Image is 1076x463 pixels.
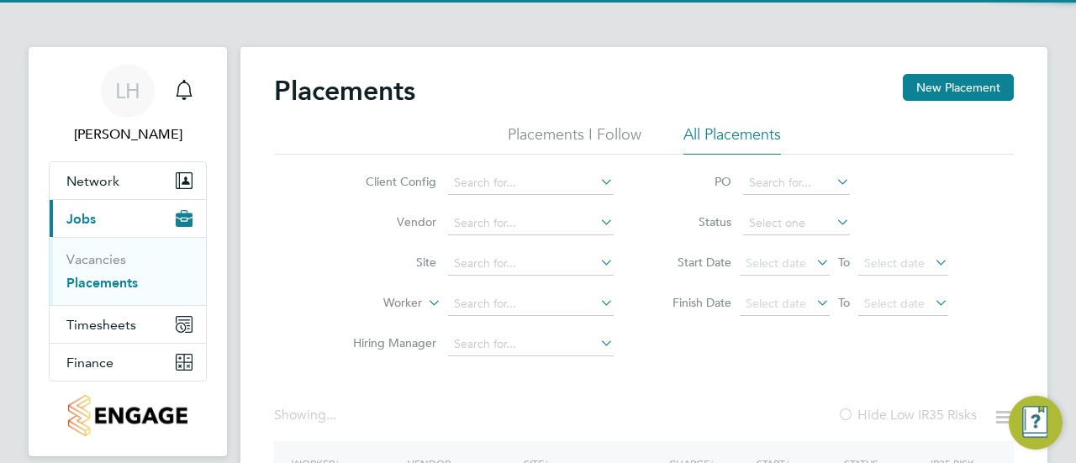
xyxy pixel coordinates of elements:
a: Go to home page [49,395,207,436]
span: Timesheets [66,317,136,333]
h2: Placements [274,74,415,108]
span: Select date [864,255,925,271]
span: To [833,292,855,313]
span: Network [66,173,119,189]
span: Jobs [66,211,96,227]
input: Search for... [448,212,614,235]
span: ... [326,407,336,424]
input: Search for... [448,292,614,316]
a: Placements [66,275,138,291]
label: Hiring Manager [340,335,436,350]
span: Select date [746,296,806,311]
span: LH [115,80,140,102]
input: Search for... [448,333,614,356]
img: countryside-properties-logo-retina.png [68,395,187,436]
button: Network [50,162,206,199]
label: Worker [325,295,422,312]
li: Placements I Follow [508,124,641,155]
label: Status [656,214,731,229]
div: Jobs [50,237,206,305]
button: Timesheets [50,306,206,343]
label: Vendor [340,214,436,229]
label: Finish Date [656,295,731,310]
label: Site [340,255,436,270]
li: All Placements [683,124,781,155]
span: Finance [66,355,113,371]
label: Client Config [340,174,436,189]
span: Lloyd Holliday [49,124,207,145]
div: Showing [274,407,340,424]
span: Select date [746,255,806,271]
button: Finance [50,344,206,381]
button: Jobs [50,200,206,237]
label: Hide Low IR35 Risks [837,407,977,424]
a: LH[PERSON_NAME] [49,64,207,145]
label: PO [656,174,731,189]
span: Select date [864,296,925,311]
nav: Main navigation [29,47,227,456]
input: Search for... [743,171,850,195]
button: New Placement [903,74,1014,101]
input: Search for... [448,252,614,276]
input: Select one [743,212,850,235]
a: Vacancies [66,251,126,267]
button: Engage Resource Center [1009,396,1063,450]
label: Start Date [656,255,731,270]
span: To [833,251,855,273]
input: Search for... [448,171,614,195]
